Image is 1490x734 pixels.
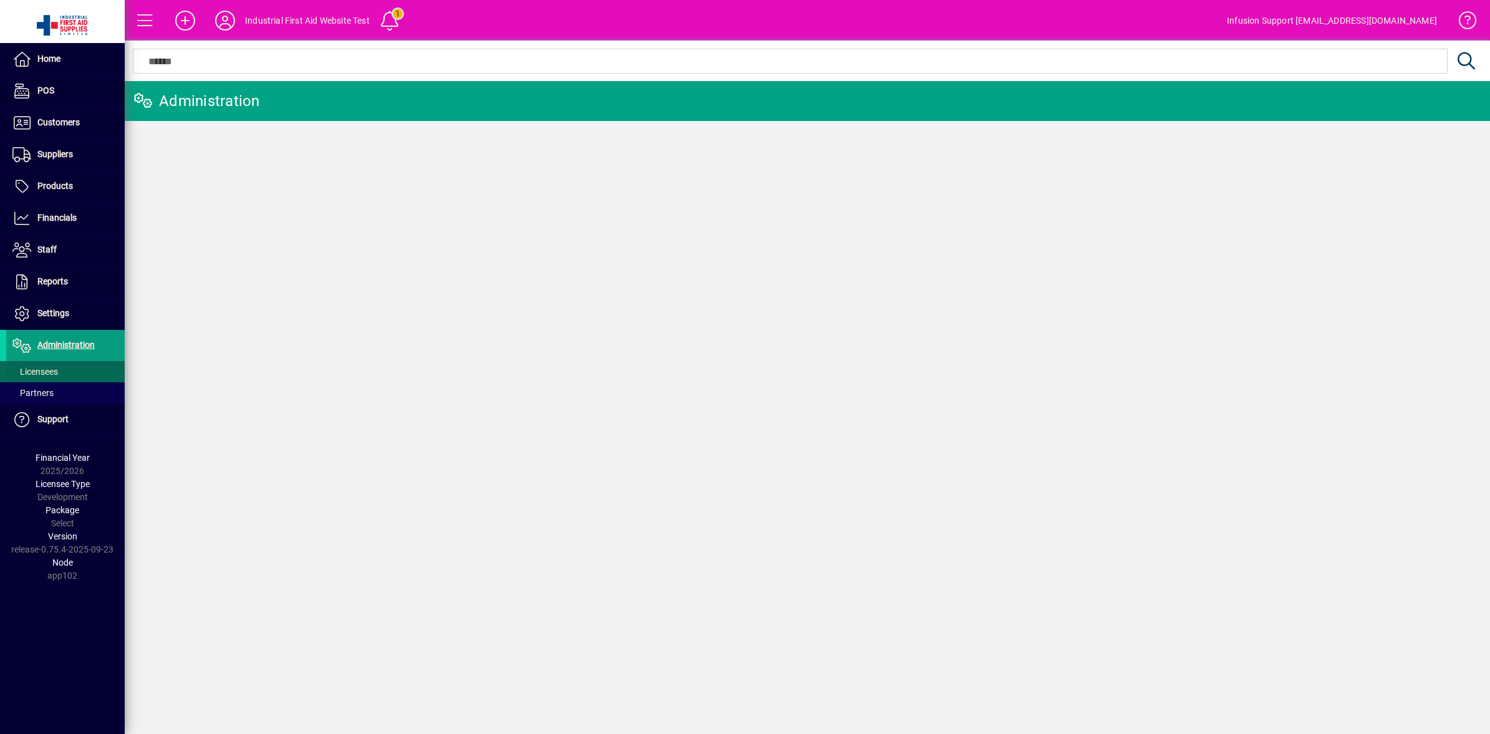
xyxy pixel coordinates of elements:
[37,85,54,95] span: POS
[6,234,125,266] a: Staff
[245,11,370,31] div: Industrial First Aid Website Test
[6,203,125,234] a: Financials
[6,139,125,170] a: Suppliers
[6,44,125,75] a: Home
[6,171,125,202] a: Products
[1449,2,1474,43] a: Knowledge Base
[37,340,95,350] span: Administration
[6,107,125,138] a: Customers
[6,298,125,329] a: Settings
[37,213,77,223] span: Financials
[6,382,125,403] a: Partners
[6,266,125,297] a: Reports
[46,505,79,515] span: Package
[6,361,125,382] a: Licensees
[48,531,77,541] span: Version
[37,149,73,159] span: Suppliers
[37,181,73,191] span: Products
[37,308,69,318] span: Settings
[36,479,90,489] span: Licensee Type
[37,54,60,64] span: Home
[36,453,90,463] span: Financial Year
[165,9,205,32] button: Add
[12,388,54,398] span: Partners
[6,404,125,435] a: Support
[52,558,73,567] span: Node
[12,367,58,377] span: Licensees
[205,9,245,32] button: Profile
[37,276,68,286] span: Reports
[134,91,260,111] div: Administration
[37,244,57,254] span: Staff
[37,117,80,127] span: Customers
[1227,11,1437,31] div: Infusion Support [EMAIL_ADDRESS][DOMAIN_NAME]
[37,414,69,424] span: Support
[6,75,125,107] a: POS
